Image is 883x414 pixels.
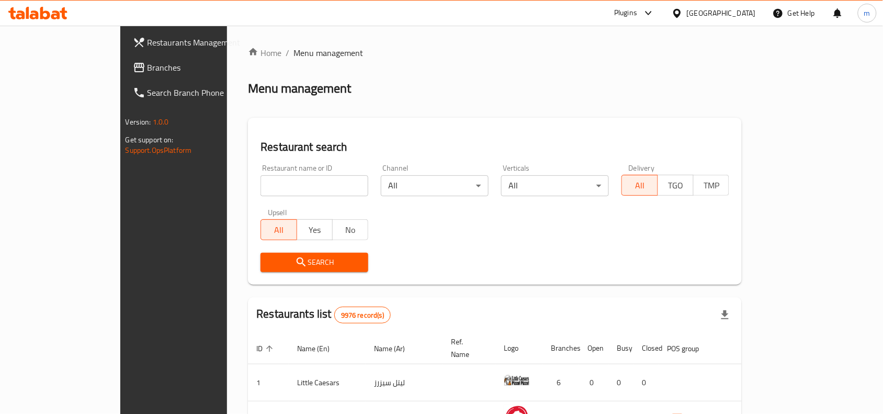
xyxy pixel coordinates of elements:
span: TGO [662,178,689,193]
div: All [501,175,609,196]
label: Delivery [629,164,655,172]
td: Little Caesars [289,364,366,401]
div: Total records count [334,307,391,323]
a: Search Branch Phone [124,80,268,105]
span: POS group [667,342,712,355]
span: All [265,222,292,238]
div: Export file [712,303,738,328]
td: 0 [579,364,608,401]
span: Menu management [293,47,363,59]
span: Name (Ar) [374,342,418,355]
span: 1.0.0 [153,115,169,129]
div: [GEOGRAPHIC_DATA] [687,7,756,19]
span: Search Branch Phone [148,86,259,99]
a: Support.OpsPlatform [126,143,192,157]
td: ليتل سيزرز [366,364,443,401]
a: Restaurants Management [124,30,268,55]
h2: Restaurant search [261,139,729,155]
li: / [286,47,289,59]
span: No [337,222,364,238]
td: 0 [633,364,659,401]
label: Upsell [268,209,287,216]
th: Branches [542,332,579,364]
button: All [621,175,658,196]
div: Plugins [614,7,637,19]
button: TMP [693,175,729,196]
a: Branches [124,55,268,80]
span: Restaurants Management [148,36,259,49]
span: All [626,178,653,193]
h2: Menu management [248,80,351,97]
button: Yes [297,219,333,240]
span: Version: [126,115,151,129]
span: m [864,7,870,19]
th: Logo [495,332,542,364]
td: 0 [608,364,633,401]
span: Yes [301,222,329,238]
td: 6 [542,364,579,401]
button: Search [261,253,368,272]
span: Branches [148,61,259,74]
span: Ref. Name [451,335,483,361]
th: Busy [608,332,633,364]
h2: Restaurants list [256,306,391,323]
span: TMP [698,178,725,193]
input: Search for restaurant name or ID.. [261,175,368,196]
span: Search [269,256,360,269]
th: Closed [633,332,659,364]
div: All [381,175,489,196]
td: 1 [248,364,289,401]
span: Get support on: [126,133,174,147]
th: Open [579,332,608,364]
button: TGO [658,175,694,196]
img: Little Caesars [504,367,530,394]
span: 9976 record(s) [335,310,390,320]
button: All [261,219,297,240]
span: Name (En) [297,342,343,355]
span: ID [256,342,276,355]
nav: breadcrumb [248,47,742,59]
button: No [332,219,368,240]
